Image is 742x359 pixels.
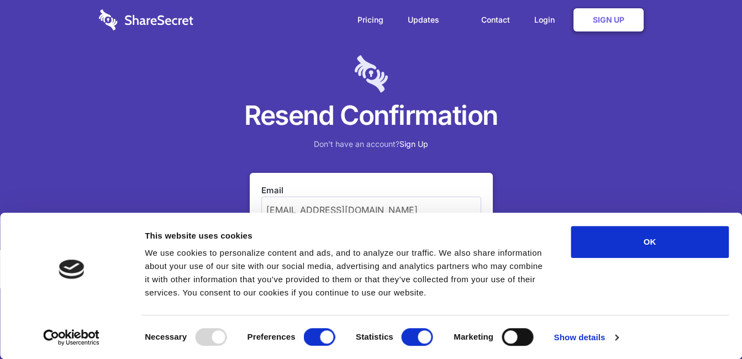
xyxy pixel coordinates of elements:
[346,3,394,37] a: Pricing
[261,184,481,197] label: Email
[145,246,546,299] div: We use cookies to personalize content and ads, and to analyze our traffic. We also share informat...
[23,329,120,346] a: Usercentrics Cookiebot - opens in a new window
[573,8,644,31] a: Sign Up
[145,229,546,242] div: This website uses cookies
[59,260,84,279] img: logo
[248,332,296,341] strong: Preferences
[523,3,571,37] a: Login
[470,3,521,37] a: Contact
[571,226,729,258] button: OK
[454,332,493,341] strong: Marketing
[356,332,393,341] strong: Statistics
[554,329,618,346] a: Show details
[399,139,428,149] a: Sign Up
[355,55,388,93] img: logo-lt-purple-60x68@2x-c671a683ea72a1d466fb5d642181eefbee81c4e10ba9aed56c8e1d7e762e8086.png
[145,332,187,341] strong: Necessary
[99,9,193,30] img: logo-wordmark-white-trans-d4663122ce5f474addd5e946df7df03e33cb6a1c49d2221995e7729f52c070b2.svg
